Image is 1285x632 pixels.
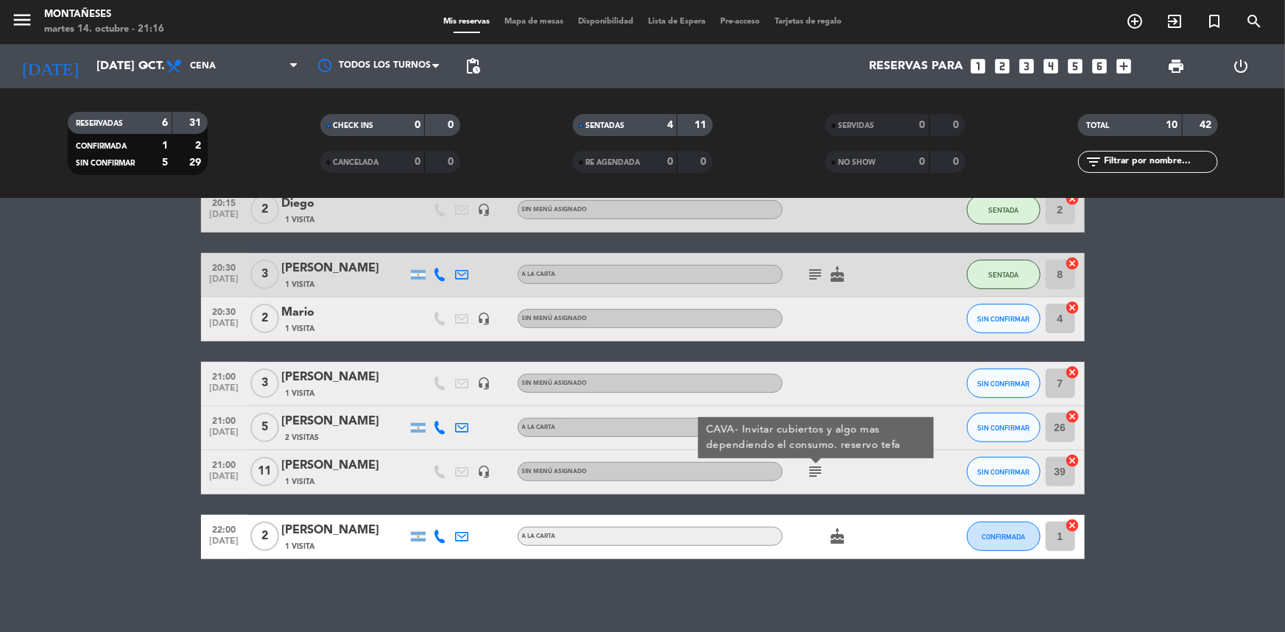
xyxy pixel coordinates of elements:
[1200,120,1214,130] strong: 42
[282,303,407,322] div: Mario
[1066,300,1080,315] i: cancel
[11,50,89,82] i: [DATE]
[1233,57,1250,75] i: power_settings_new
[286,541,315,553] span: 1 Visita
[206,319,243,335] span: [DATE]
[206,210,243,227] span: [DATE]
[977,468,1029,476] span: SIN CONFIRMAR
[11,9,33,31] i: menu
[1205,13,1223,30] i: turned_in_not
[1245,13,1263,30] i: search
[1017,57,1036,76] i: looks_3
[1066,518,1080,533] i: cancel
[286,323,315,335] span: 1 Visita
[206,258,243,275] span: 20:30
[190,61,216,71] span: Cena
[206,274,243,291] span: [DATE]
[1126,13,1144,30] i: add_circle_outline
[195,141,204,151] strong: 2
[286,476,315,488] span: 1 Visita
[250,369,279,398] span: 3
[705,422,926,453] div: CAVA- Invitar cubiertos y algo mas dependiendo el consumo. reservo tefa
[478,377,491,390] i: headset_mic
[920,157,926,167] strong: 0
[448,157,457,167] strong: 0
[206,472,243,489] span: [DATE]
[1090,57,1109,76] i: looks_6
[206,411,243,428] span: 21:00
[44,7,164,22] div: Montañeses
[44,22,164,37] div: martes 14. octubre - 21:16
[641,18,713,26] span: Lista de Espera
[206,427,243,444] span: [DATE]
[571,18,641,26] span: Disponibilidad
[436,18,497,26] span: Mis reservas
[286,388,315,400] span: 1 Visita
[667,120,673,130] strong: 4
[967,195,1041,224] button: SENTADA
[1167,57,1185,75] span: print
[522,469,588,475] span: Sin menú asignado
[967,522,1041,551] button: CONFIRMADA
[807,463,825,480] i: subject
[282,521,407,540] div: [PERSON_NAME]
[967,260,1041,289] button: SENTADA
[1066,57,1085,76] i: looks_5
[77,143,127,150] span: CONFIRMADA
[282,412,407,431] div: [PERSON_NAME]
[478,465,491,478] i: headset_mic
[988,271,1018,279] span: SENTADA
[250,260,279,289] span: 3
[286,279,315,291] span: 1 Visita
[968,57,987,76] i: looks_one
[1085,153,1103,171] i: filter_list
[415,157,420,167] strong: 0
[1166,13,1183,30] i: exit_to_app
[522,425,556,430] span: A LA CARTA
[829,528,847,545] i: cake
[1103,154,1217,170] input: Filtrar por nombre...
[415,120,420,130] strong: 0
[1041,57,1060,76] i: looks_4
[713,18,767,26] span: Pre-acceso
[286,432,320,444] span: 2 Visitas
[206,536,243,553] span: [DATE]
[586,159,641,166] span: RE AGENDADA
[206,302,243,319] span: 20:30
[1066,365,1080,380] i: cancel
[522,380,588,386] span: Sin menú asignado
[522,533,556,539] span: A LA CARTA
[1066,256,1080,271] i: cancel
[137,57,155,75] i: arrow_drop_down
[162,141,168,151] strong: 1
[206,455,243,472] span: 21:00
[993,57,1012,76] i: looks_two
[286,214,315,226] span: 1 Visita
[250,457,279,486] span: 11
[967,369,1041,398] button: SIN CONFIRMAR
[1087,122,1110,129] span: TOTAL
[206,520,243,537] span: 22:00
[982,533,1025,541] span: CONFIRMADA
[282,368,407,387] div: [PERSON_NAME]
[920,120,926,130] strong: 0
[282,259,407,278] div: [PERSON_NAME]
[334,122,374,129] span: CHECK INS
[77,120,124,127] span: RESERVADAS
[206,367,243,384] span: 21:00
[11,9,33,36] button: menu
[1209,44,1274,88] div: LOG OUT
[478,312,491,325] i: headset_mic
[953,157,962,167] strong: 0
[694,120,709,130] strong: 11
[953,120,962,130] strong: 0
[77,160,135,167] span: SIN CONFIRMAR
[522,207,588,213] span: Sin menú asignado
[162,118,168,128] strong: 6
[522,271,556,277] span: A LA CARTA
[977,424,1029,432] span: SIN CONFIRMAR
[967,457,1041,486] button: SIN CONFIRMAR
[667,157,673,167] strong: 0
[1066,191,1080,206] i: cancel
[282,456,407,475] div: [PERSON_NAME]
